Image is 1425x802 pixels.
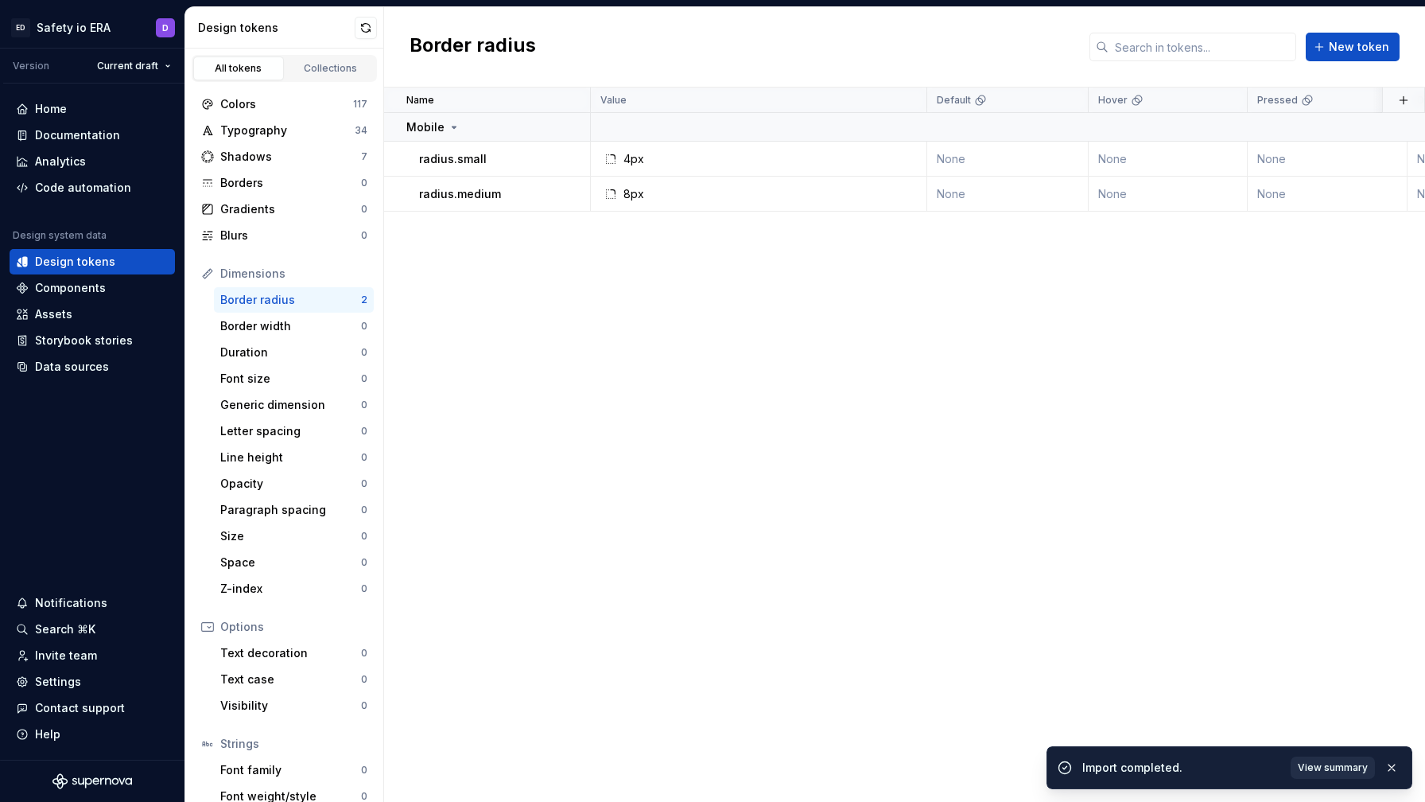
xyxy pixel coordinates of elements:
button: EDSafety io ERAD [3,10,181,45]
div: 0 [361,229,367,242]
div: 0 [361,582,367,595]
div: Borders [220,175,361,191]
td: None [1089,177,1248,212]
div: 0 [361,451,367,464]
a: Colors117 [195,91,374,117]
div: Blurs [220,228,361,243]
a: Text case0 [214,667,374,692]
div: 117 [353,98,367,111]
a: Design tokens [10,249,175,274]
p: Pressed [1257,94,1298,107]
div: Code automation [35,180,131,196]
div: 0 [361,372,367,385]
span: Current draft [97,60,158,72]
div: Space [220,555,361,570]
div: 0 [361,320,367,333]
a: Gradients0 [195,197,374,222]
button: Contact support [10,695,175,721]
div: D [162,21,169,34]
div: Z-index [220,581,361,597]
div: 0 [361,699,367,712]
a: Storybook stories [10,328,175,353]
div: Text decoration [220,645,361,661]
div: Gradients [220,201,361,217]
div: Storybook stories [35,333,133,348]
a: Font family0 [214,757,374,783]
div: Border radius [220,292,361,308]
td: None [1089,142,1248,177]
div: Components [35,280,106,296]
a: Home [10,96,175,122]
a: Paragraph spacing0 [214,497,374,523]
div: 0 [361,177,367,189]
div: Assets [35,306,72,322]
p: Hover [1098,94,1128,107]
a: Size0 [214,524,374,549]
div: Colors [220,96,353,112]
div: Home [35,101,67,117]
div: Typography [220,123,355,138]
div: Options [220,619,367,635]
div: ED [11,18,30,37]
a: Generic dimension0 [214,392,374,418]
div: 0 [361,203,367,216]
div: 0 [361,425,367,438]
div: Letter spacing [220,423,361,439]
h2: Border radius [410,33,536,61]
button: Current draft [90,55,178,77]
div: Design tokens [198,20,355,36]
span: New token [1329,39,1389,55]
div: Line height [220,450,361,465]
div: 8px [623,186,644,202]
div: Version [13,60,49,72]
div: Design system data [13,229,107,242]
div: 7 [361,150,367,163]
div: Design tokens [35,254,115,270]
a: Blurs0 [195,223,374,248]
div: Dimensions [220,266,367,282]
div: 0 [361,556,367,569]
p: Value [600,94,627,107]
div: Text case [220,672,361,687]
button: New token [1306,33,1400,61]
div: Import completed. [1082,760,1281,776]
div: Settings [35,674,81,690]
div: Search ⌘K [35,621,95,637]
a: Visibility0 [214,693,374,718]
button: View summary [1291,757,1375,779]
div: 0 [361,647,367,660]
a: Space0 [214,550,374,575]
div: 0 [361,673,367,686]
div: Generic dimension [220,397,361,413]
a: Components [10,275,175,301]
a: Settings [10,669,175,695]
div: Help [35,726,60,742]
div: Safety io ERA [37,20,111,36]
div: Size [220,528,361,544]
input: Search in tokens... [1109,33,1296,61]
div: Font size [220,371,361,387]
div: Visibility [220,698,361,714]
a: Data sources [10,354,175,380]
div: Paragraph spacing [220,502,361,518]
svg: Supernova Logo [52,773,132,789]
td: None [1248,177,1408,212]
a: Font size0 [214,366,374,391]
div: Shadows [220,149,361,165]
td: None [927,142,1089,177]
a: Typography34 [195,118,374,143]
button: Search ⌘K [10,617,175,642]
button: Notifications [10,590,175,616]
a: Assets [10,302,175,327]
div: 0 [361,346,367,359]
div: 0 [361,530,367,543]
a: Border radius2 [214,287,374,313]
p: radius.medium [419,186,501,202]
div: 0 [361,477,367,490]
div: Data sources [35,359,109,375]
div: Strings [220,736,367,752]
div: 4px [623,151,644,167]
a: Text decoration0 [214,640,374,666]
div: 0 [361,504,367,516]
